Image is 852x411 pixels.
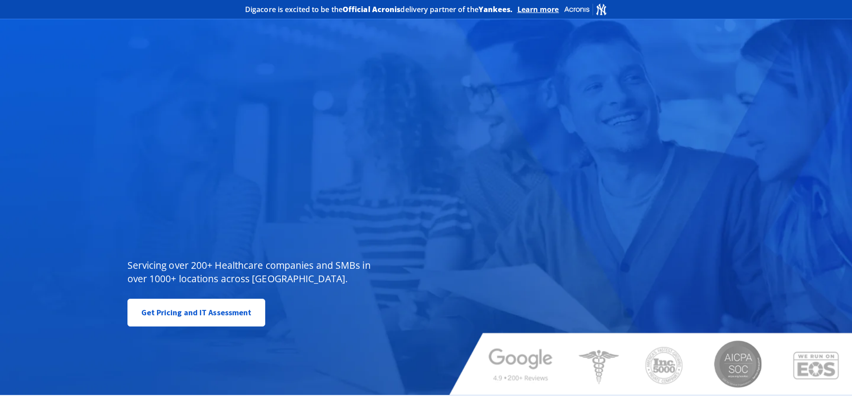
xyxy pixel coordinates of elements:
img: Acronis [564,3,607,16]
span: Get Pricing and IT Assessment [141,304,252,322]
b: Yankees. [479,4,513,14]
h2: Digacore is excited to be the delivery partner of the [245,6,513,13]
b: Official Acronis [343,4,401,14]
a: Learn more [517,5,559,14]
p: Servicing over 200+ Healthcare companies and SMBs in over 1000+ locations across [GEOGRAPHIC_DATA]. [127,258,377,285]
a: Get Pricing and IT Assessment [127,299,266,326]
